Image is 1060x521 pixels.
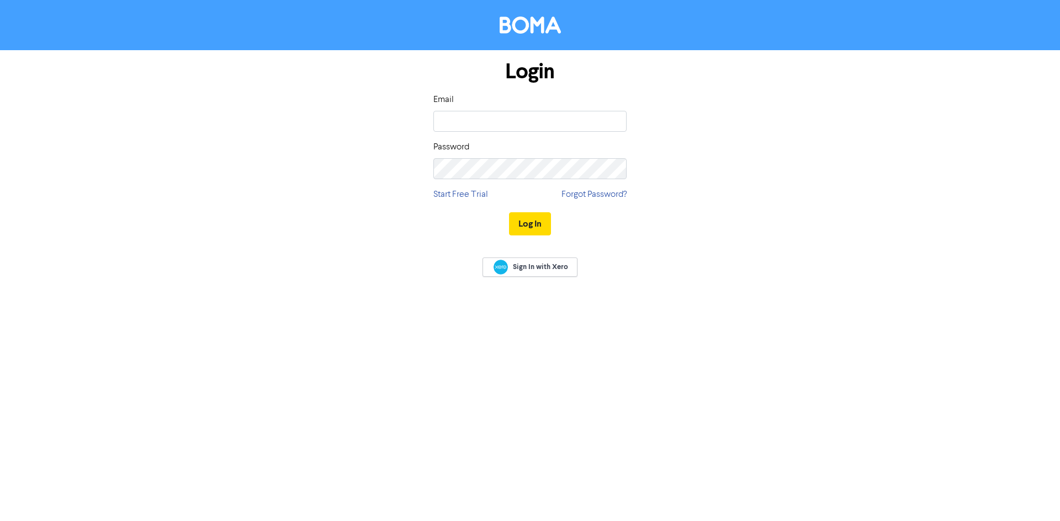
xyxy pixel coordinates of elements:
[433,188,488,201] a: Start Free Trial
[494,260,508,275] img: Xero logo
[433,93,454,106] label: Email
[433,141,469,154] label: Password
[1005,468,1060,521] iframe: Chat Widget
[509,212,551,235] button: Log In
[561,188,627,201] a: Forgot Password?
[483,257,577,277] a: Sign In with Xero
[513,262,568,272] span: Sign In with Xero
[433,59,627,84] h1: Login
[500,17,561,34] img: BOMA Logo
